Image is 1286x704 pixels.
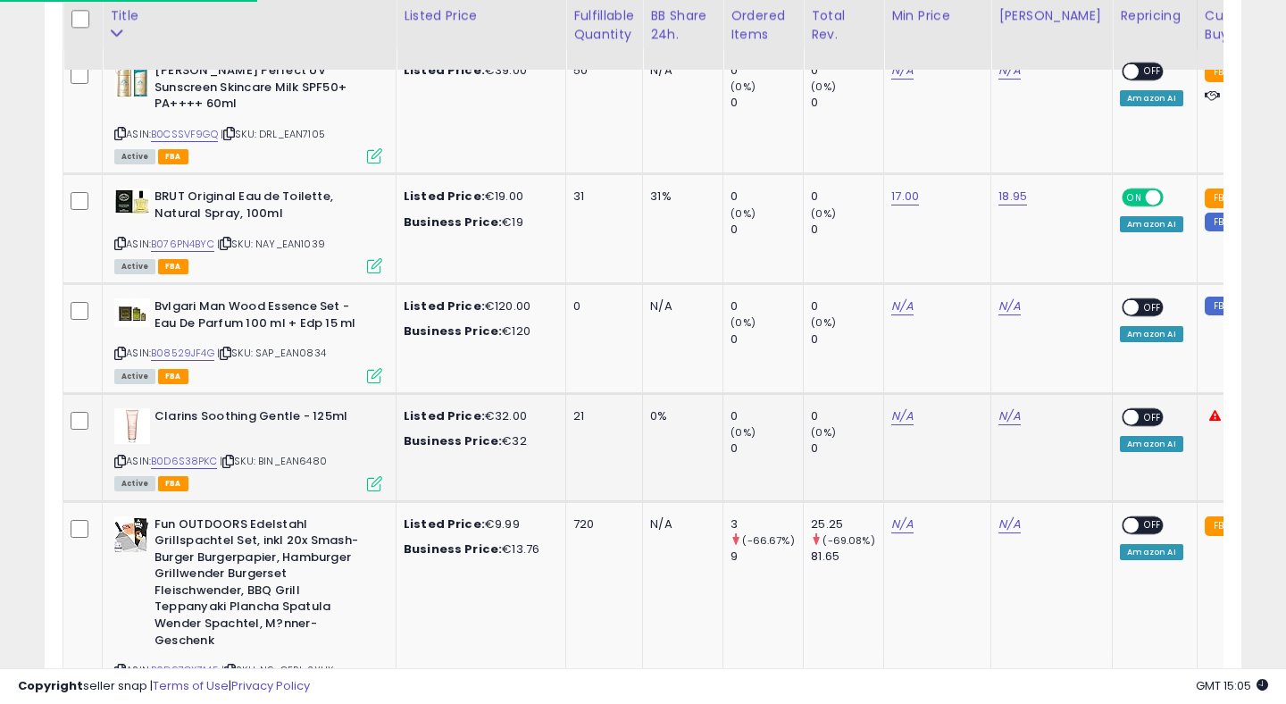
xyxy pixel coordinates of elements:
[404,407,485,424] b: Listed Price:
[404,541,502,557] b: Business Price:
[811,95,883,111] div: 0
[404,408,552,424] div: €32.00
[731,206,756,221] small: (0%)
[1205,297,1240,315] small: FBM
[217,346,326,360] span: | SKU: SAP_EAN0834
[650,63,709,79] div: N/A
[811,6,876,44] div: Total Rev.
[114,63,150,98] img: 41P0Be0NvdL._SL40_.jpg
[404,433,552,449] div: €32
[998,515,1020,533] a: N/A
[404,6,558,25] div: Listed Price
[811,516,883,532] div: 25.25
[1120,326,1182,342] div: Amazon AI
[114,259,155,274] span: All listings currently available for purchase on Amazon
[731,315,756,330] small: (0%)
[811,315,836,330] small: (0%)
[891,515,913,533] a: N/A
[891,6,983,25] div: Min Price
[1205,63,1238,82] small: FBA
[1120,216,1182,232] div: Amazon AI
[221,127,325,141] span: | SKU: DRL_EAN7105
[573,516,629,532] div: 720
[151,346,214,361] a: B08529JF4G
[404,298,485,314] b: Listed Price:
[151,127,218,142] a: B0CSSVF9GQ
[891,407,913,425] a: N/A
[731,298,803,314] div: 0
[998,6,1105,25] div: [PERSON_NAME]
[573,408,629,424] div: 21
[650,6,715,44] div: BB Share 24h.
[1123,190,1146,205] span: ON
[114,189,150,214] img: 41ZRZCXDRaL._SL40_.jpg
[823,533,874,548] small: (-69.08%)
[220,454,327,468] span: | SKU: BIN_EAN6480
[404,432,502,449] b: Business Price:
[998,407,1020,425] a: N/A
[114,408,382,490] div: ASIN:
[404,323,552,339] div: €120
[811,222,883,238] div: 0
[731,440,803,457] div: 0
[811,331,883,348] div: 0
[811,298,883,314] div: 0
[154,516,372,654] b: Fun OUTDOORS Edelstahl Grillspachtel Set, inkl 20x Smash-Burger Burgerpapier, Hamburger Grillwend...
[742,533,794,548] small: (-66.67%)
[731,189,803,205] div: 0
[18,677,83,694] strong: Copyright
[650,516,709,532] div: N/A
[1120,90,1182,106] div: Amazon AI
[731,516,803,532] div: 3
[731,222,803,238] div: 0
[231,677,310,694] a: Privacy Policy
[404,188,485,205] b: Listed Price:
[1120,436,1182,452] div: Amazon AI
[1120,544,1182,560] div: Amazon AI
[811,440,883,457] div: 0
[154,408,372,430] b: Clarins Soothing Gentle - 125ml
[404,62,485,79] b: Listed Price:
[404,516,552,532] div: €9.99
[998,62,1020,80] a: N/A
[731,549,803,565] div: 9
[154,298,372,336] b: Bvlgari Man Wood Essence Set - Eau De Parfum 100 ml + Edp 15 ml
[731,408,803,424] div: 0
[158,476,188,491] span: FBA
[573,298,629,314] div: 0
[158,149,188,164] span: FBA
[404,214,552,230] div: €19
[1120,6,1189,25] div: Repricing
[151,237,214,252] a: B076PN4BYC
[731,331,803,348] div: 0
[1139,517,1167,532] span: OFF
[811,549,883,565] div: 81.65
[731,6,796,44] div: Ordered Items
[114,516,150,552] img: 41n+MtQJPgL._SL40_.jpg
[154,189,372,226] b: BRUT Original Eau de Toilette, Natural Spray, 100ml
[404,189,552,205] div: €19.00
[998,298,1020,315] a: N/A
[404,214,502,230] b: Business Price:
[731,63,803,79] div: 0
[1139,64,1167,80] span: OFF
[650,408,709,424] div: 0%
[1139,300,1167,315] span: OFF
[110,6,388,25] div: Title
[114,476,155,491] span: All listings currently available for purchase on Amazon
[811,63,883,79] div: 0
[811,80,836,94] small: (0%)
[1205,189,1238,208] small: FBA
[114,63,382,162] div: ASIN:
[573,6,635,44] div: Fulfillable Quantity
[114,298,382,381] div: ASIN:
[573,189,629,205] div: 31
[158,369,188,384] span: FBA
[1161,190,1190,205] span: OFF
[404,63,552,79] div: €39.00
[404,298,552,314] div: €120.00
[731,80,756,94] small: (0%)
[811,425,836,440] small: (0%)
[114,149,155,164] span: All listings currently available for purchase on Amazon
[114,369,155,384] span: All listings currently available for purchase on Amazon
